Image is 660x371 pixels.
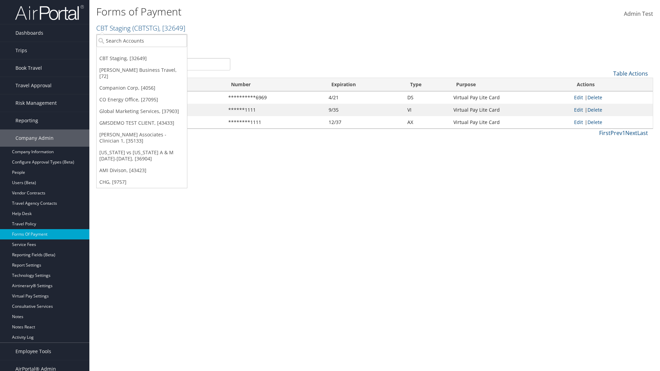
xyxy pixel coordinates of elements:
[574,94,583,101] a: Edit
[96,23,185,33] a: CBT Staging
[15,42,27,59] span: Trips
[637,129,648,137] a: Last
[97,105,187,117] a: Global Marketing Services, [37903]
[624,3,653,25] a: Admin Test
[325,104,404,116] td: 9/35
[97,147,187,165] a: [US_STATE] vs [US_STATE] A & M [DATE]-[DATE], [36904]
[97,117,187,129] a: GMSDEMO TEST CLIENT, [43433]
[450,104,571,116] td: Virtual Pay Lite Card
[325,78,404,91] th: Expiration: activate to sort column ascending
[97,129,187,147] a: [PERSON_NAME] Associates - Clinician 1, [35133]
[15,343,51,360] span: Employee Tools
[225,78,325,91] th: Number
[15,130,54,147] span: Company Admin
[132,23,159,33] span: ( CBTSTG )
[574,106,583,113] a: Edit
[325,91,404,104] td: 4/21
[97,34,187,47] input: Search Accounts
[97,53,187,64] a: CBT Staging, [32649]
[325,116,404,128] td: 12/37
[159,23,185,33] span: , [ 32649 ]
[15,94,57,112] span: Risk Management
[97,165,187,176] a: AMI Divison, [43423]
[613,70,648,77] a: Table Actions
[15,112,38,129] span: Reporting
[622,129,625,137] a: 1
[571,78,653,91] th: Actions
[96,4,467,19] h1: Forms of Payment
[574,119,583,125] a: Edit
[587,119,602,125] a: Delete
[404,104,450,116] td: VI
[97,82,187,94] a: Companion Corp, [4056]
[15,24,43,42] span: Dashboards
[625,129,637,137] a: Next
[15,59,42,77] span: Book Travel
[97,94,187,105] a: CO Energy Office, [27095]
[404,91,450,104] td: DS
[571,91,653,104] td: |
[450,91,571,104] td: Virtual Pay Lite Card
[404,116,450,128] td: AX
[97,64,187,82] a: [PERSON_NAME] Business Travel, [72]
[610,129,622,137] a: Prev
[404,78,450,91] th: Type
[587,94,602,101] a: Delete
[15,4,84,21] img: airportal-logo.png
[599,129,610,137] a: First
[450,78,571,91] th: Purpose: activate to sort column descending
[450,116,571,128] td: Virtual Pay Lite Card
[571,116,653,128] td: |
[97,176,187,188] a: CHG, [9757]
[571,104,653,116] td: |
[624,10,653,18] span: Admin Test
[15,77,52,94] span: Travel Approval
[587,106,602,113] a: Delete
